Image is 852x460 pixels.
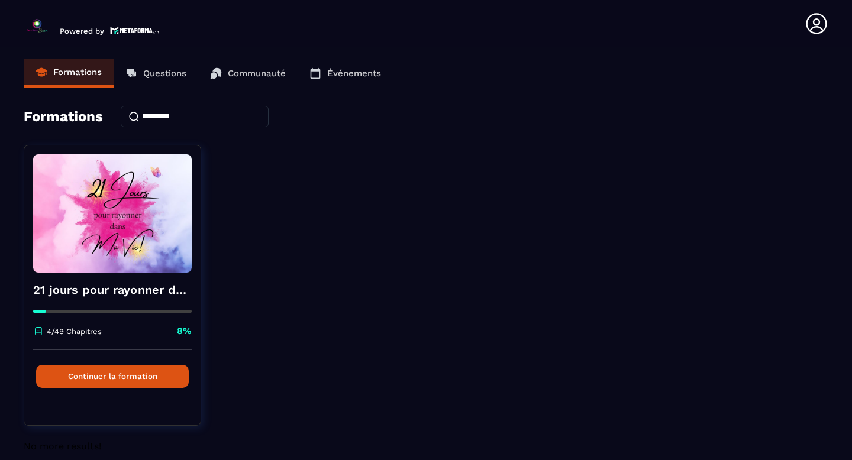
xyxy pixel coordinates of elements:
img: formation-background [33,154,192,273]
span: No more results! [24,440,101,452]
img: logo [110,25,160,35]
p: Communauté [228,68,286,79]
button: Continuer la formation [36,365,189,388]
p: Powered by [60,27,104,35]
h4: Formations [24,108,103,125]
img: logo-branding [24,17,51,35]
p: 4/49 Chapitres [47,327,102,336]
a: Questions [114,59,198,88]
p: 8% [177,325,192,338]
p: Formations [53,67,102,77]
a: Événements [298,59,393,88]
p: Événements [327,68,381,79]
a: Communauté [198,59,298,88]
a: Formations [24,59,114,88]
a: formation-background21 jours pour rayonner dans ma vie!4/49 Chapitres8%Continuer la formation [24,145,216,440]
h4: 21 jours pour rayonner dans ma vie! [33,281,192,298]
p: Questions [143,68,186,79]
